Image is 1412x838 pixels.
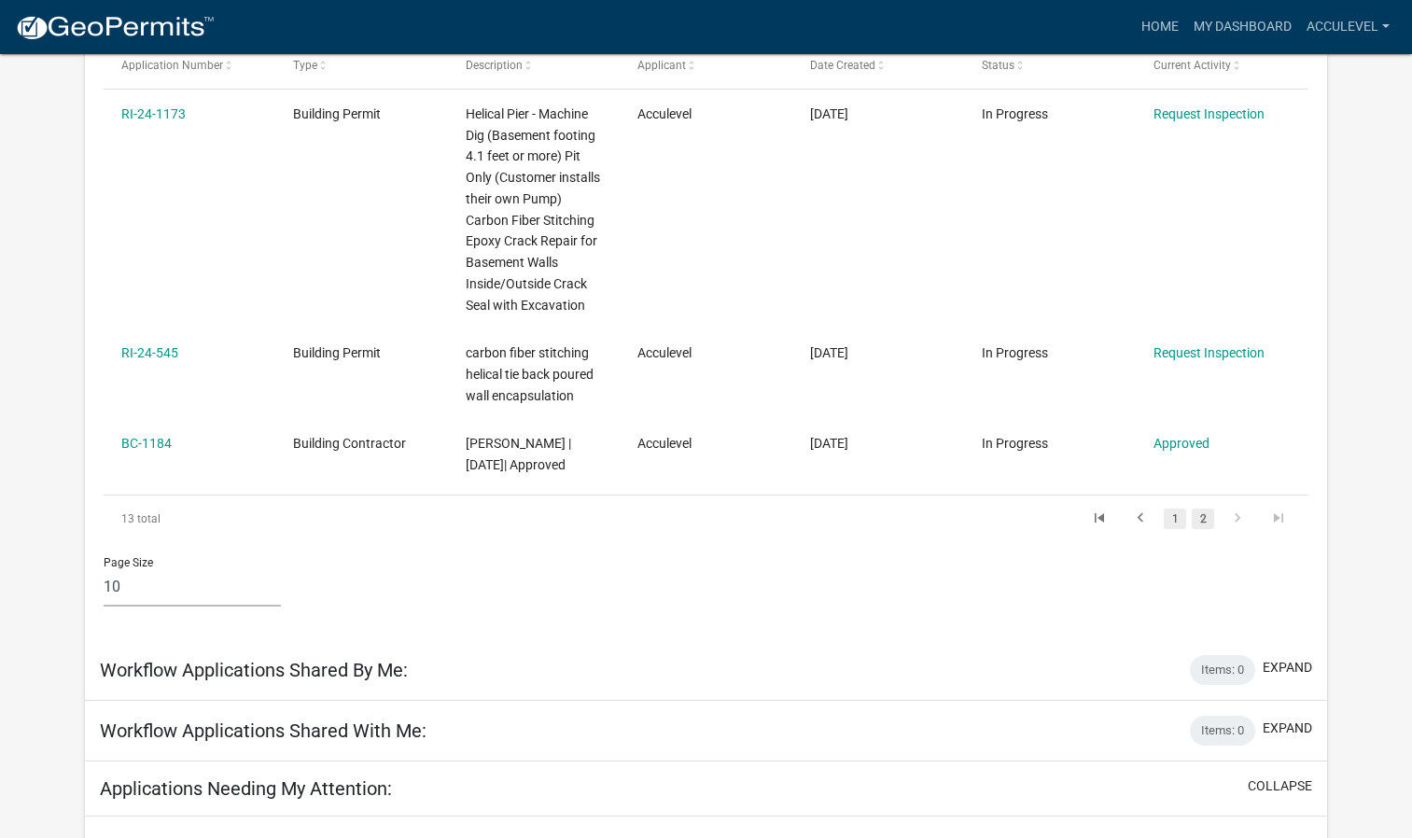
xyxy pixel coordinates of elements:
span: Building Contractor [293,436,406,451]
span: 12/27/2023 [810,436,848,451]
div: Items: 0 [1190,716,1255,746]
span: Helical Pier - Machine Dig (Basement footing 4.1 feet or more) Pit Only (Customer installs their ... [466,106,600,313]
a: Request Inspection [1153,345,1265,360]
div: Items: 0 [1190,655,1255,685]
span: Description [466,59,523,72]
a: Home [1134,9,1186,45]
span: Acculevel [637,345,692,360]
span: In Progress [982,436,1048,451]
div: 13 total [104,496,342,542]
datatable-header-cell: Application Number [104,43,275,88]
datatable-header-cell: Type [275,43,447,88]
span: Acculevel [637,436,692,451]
span: Acculevel [637,106,692,121]
span: Application Number [121,59,223,72]
datatable-header-cell: Date Created [791,43,963,88]
a: go to previous page [1123,509,1158,529]
a: 1 [1164,509,1186,529]
span: 06/24/2024 [810,106,848,121]
a: go to last page [1261,509,1296,529]
span: carbon fiber stitching helical tie back poured wall encapsulation [466,345,594,403]
button: collapse [1248,776,1312,796]
span: Type [293,59,317,72]
span: Date Created [810,59,875,72]
span: Status [982,59,1014,72]
a: go to next page [1220,509,1255,529]
span: Robert Kelly | 04/12/2024| Approved [466,436,571,472]
button: expand [1263,719,1312,738]
datatable-header-cell: Description [448,43,620,88]
h5: Applications Needing My Attention: [100,777,392,800]
span: Current Activity [1153,59,1231,72]
a: My Dashboard [1186,9,1299,45]
a: Request Inspection [1153,106,1265,121]
a: Approved [1153,436,1209,451]
a: go to first page [1082,509,1117,529]
a: RI-24-545 [121,345,178,360]
h5: Workflow Applications Shared With Me: [100,719,426,742]
a: Acculevel [1299,9,1397,45]
datatable-header-cell: Current Activity [1136,43,1307,88]
a: BC-1184 [121,436,172,451]
span: Applicant [637,59,686,72]
li: page 1 [1161,503,1189,535]
datatable-header-cell: Status [964,43,1136,88]
span: In Progress [982,345,1048,360]
button: expand [1263,658,1312,677]
li: page 2 [1189,503,1217,535]
h5: Workflow Applications Shared By Me: [100,659,408,681]
span: In Progress [982,106,1048,121]
datatable-header-cell: Applicant [620,43,791,88]
span: 04/08/2024 [810,345,848,360]
span: Building Permit [293,106,381,121]
a: 2 [1192,509,1214,529]
span: Building Permit [293,345,381,360]
a: RI-24-1173 [121,106,186,121]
